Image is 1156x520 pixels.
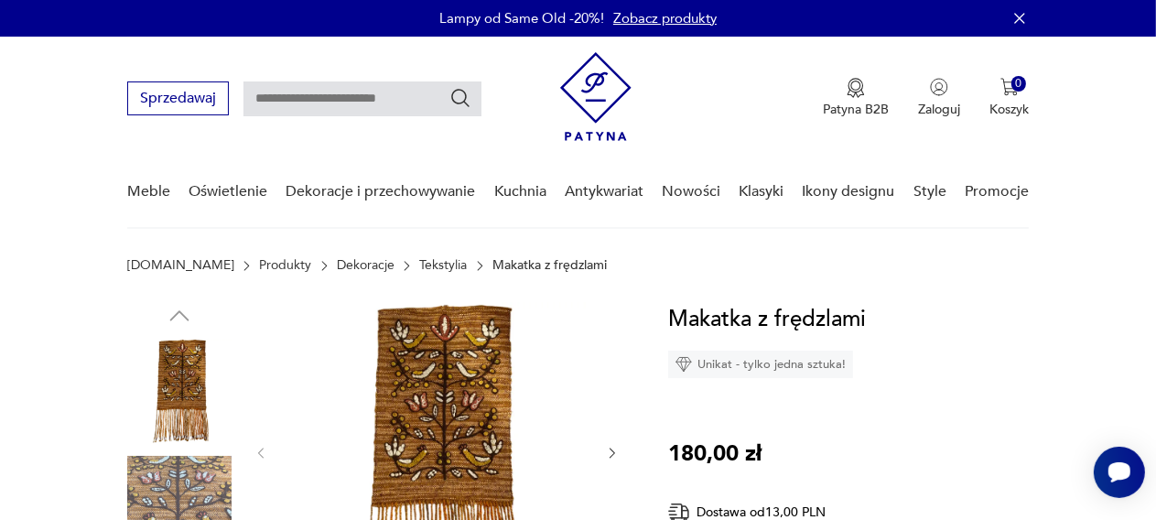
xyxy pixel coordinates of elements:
[127,93,229,106] a: Sprzedawaj
[668,437,762,471] p: 180,00 zł
[662,157,720,227] a: Nowości
[675,356,692,373] img: Ikona diamentu
[337,258,394,273] a: Dekoracje
[613,9,717,27] a: Zobacz produkty
[259,258,311,273] a: Produkty
[1000,78,1019,96] img: Ikona koszyka
[492,258,607,273] p: Makatka z frędzlami
[1094,447,1145,498] iframe: Smartsupp widget button
[1011,76,1027,92] div: 0
[449,87,471,109] button: Szukaj
[803,157,895,227] a: Ikony designu
[823,101,889,118] p: Patyna B2B
[565,157,643,227] a: Antykwariat
[739,157,783,227] a: Klasyki
[918,78,960,118] button: Zaloguj
[127,81,229,115] button: Sprzedawaj
[189,157,267,227] a: Oświetlenie
[930,78,948,96] img: Ikonka użytkownika
[913,157,946,227] a: Style
[823,78,889,118] button: Patyna B2B
[965,157,1029,227] a: Promocje
[668,302,866,337] h1: Makatka z frędzlami
[560,52,632,141] img: Patyna - sklep z meblami i dekoracjami vintage
[668,351,853,378] div: Unikat - tylko jedna sztuka!
[847,78,865,98] img: Ikona medalu
[286,157,475,227] a: Dekoracje i przechowywanie
[127,157,170,227] a: Meble
[127,258,234,273] a: [DOMAIN_NAME]
[127,339,232,443] img: Zdjęcie produktu Makatka z frędzlami
[419,258,467,273] a: Tekstylia
[918,101,960,118] p: Zaloguj
[989,78,1029,118] button: 0Koszyk
[494,157,546,227] a: Kuchnia
[823,78,889,118] a: Ikona medaluPatyna B2B
[989,101,1029,118] p: Koszyk
[439,9,604,27] p: Lampy od Same Old -20%!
